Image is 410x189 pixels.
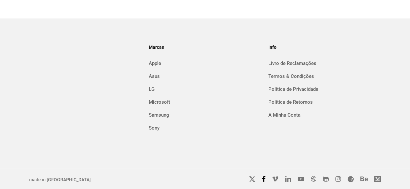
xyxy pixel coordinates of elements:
[149,97,261,107] a: Microsoft
[29,176,171,183] p: made in [GEOGRAPHIC_DATA]
[149,71,261,81] a: Asus
[268,84,381,94] a: Política de Privacidade
[268,58,381,68] a: Livro de Reclamações
[268,110,381,120] a: A Minha Conta
[149,123,261,133] a: Sony
[268,97,381,107] a: Política de Retornos
[268,71,381,81] a: Termos & Condições
[149,110,261,120] a: Samsung
[149,43,261,52] h4: Marcas
[149,58,261,68] a: Apple
[149,84,261,94] a: LG
[268,43,381,52] h4: Info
